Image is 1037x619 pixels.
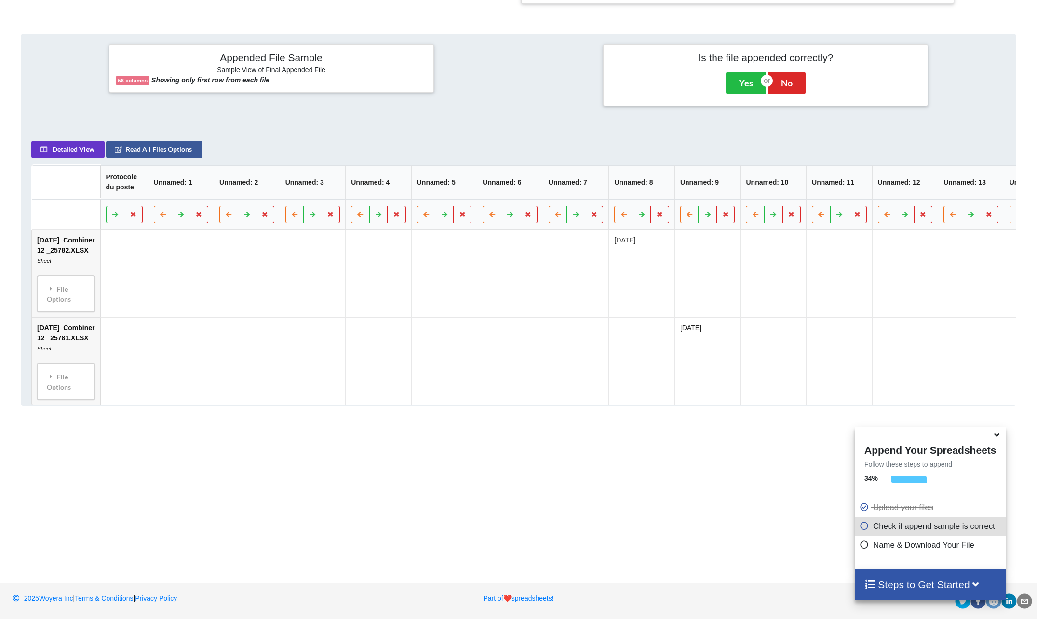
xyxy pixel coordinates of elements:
[116,52,427,65] h4: Appended File Sample
[345,165,411,199] th: Unnamed: 4
[100,165,148,199] th: Protocole du poste
[864,579,996,591] h4: Steps to Get Started
[610,52,921,64] h4: Is the file appended correctly?
[860,539,1003,551] p: Name & Download Your File
[674,317,741,405] td: [DATE]
[32,230,100,317] td: [DATE]_Combiner 12 _25782.XLSX
[860,501,1003,513] p: Upload your files
[768,72,806,94] button: No
[214,165,280,199] th: Unnamed: 2
[806,165,872,199] th: Unnamed: 11
[477,165,543,199] th: Unnamed: 6
[1001,593,1017,609] div: linkedin
[31,141,105,158] button: Detailed View
[135,594,177,602] a: Privacy Policy
[855,459,1006,469] p: Follow these steps to append
[608,230,674,317] td: [DATE]
[148,165,214,199] th: Unnamed: 1
[151,76,269,84] b: Showing only first row from each file
[542,165,608,199] th: Unnamed: 7
[279,165,345,199] th: Unnamed: 3
[40,279,92,309] div: File Options
[674,165,741,199] th: Unnamed: 9
[106,141,202,158] button: Read All Files Options
[75,594,133,602] a: Terms & Conditions
[483,594,553,602] a: Part ofheartspreadsheets!
[37,346,51,351] i: Sheet
[13,594,73,602] a: 2025Woyera Inc
[608,165,674,199] th: Unnamed: 8
[116,66,427,76] h6: Sample View of Final Appended File
[955,593,970,609] div: twitter
[986,593,1001,609] div: reddit
[40,366,92,397] div: File Options
[860,520,1003,532] p: Check if append sample is correct
[938,165,1004,199] th: Unnamed: 13
[872,165,938,199] th: Unnamed: 12
[32,317,100,405] td: [DATE]_Combiner 12 _25781.XLSX
[970,593,986,609] div: facebook
[37,258,51,264] i: Sheet
[118,78,148,83] b: 56 columns
[864,474,878,482] b: 34 %
[740,165,806,199] th: Unnamed: 10
[855,442,1006,456] h4: Append Your Spreadsheets
[726,72,766,94] button: Yes
[503,594,512,602] span: heart
[13,593,341,603] p: | |
[411,165,477,199] th: Unnamed: 5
